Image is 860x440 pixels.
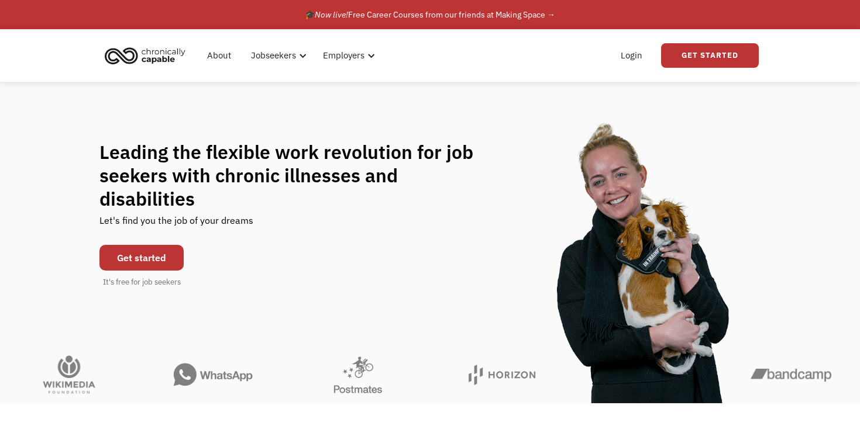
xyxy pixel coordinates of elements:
[103,276,181,288] div: It's free for job seekers
[99,140,496,210] h1: Leading the flexible work revolution for job seekers with chronic illnesses and disabilities
[244,37,310,74] div: Jobseekers
[316,37,379,74] div: Employers
[661,43,759,68] a: Get Started
[101,43,194,68] a: home
[305,8,555,22] div: 🎓 Free Career Courses from our friends at Making Space →
[101,43,189,68] img: Chronically Capable logo
[200,37,238,74] a: About
[99,245,184,271] a: Get started
[251,48,296,63] div: Jobseekers
[323,48,364,63] div: Employers
[315,9,348,20] em: Now live!
[99,210,253,239] div: Let's find you the job of your dreams
[614,37,649,74] a: Login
